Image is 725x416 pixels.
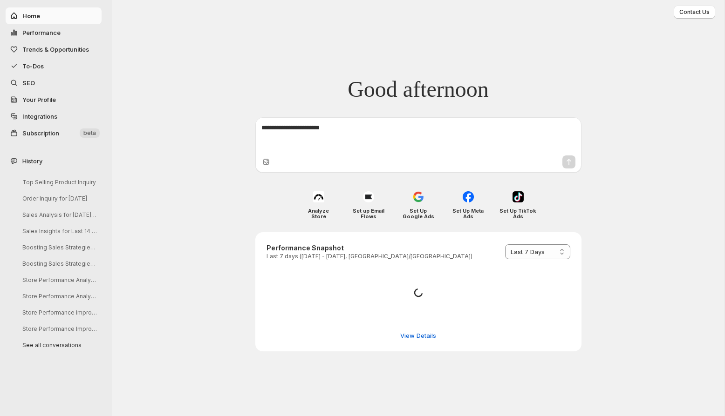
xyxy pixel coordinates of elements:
button: Performance [6,24,102,41]
a: Your Profile [6,91,102,108]
button: Store Performance Analysis and Recommendations [15,273,103,287]
button: To-Dos [6,58,102,74]
button: Trends & Opportunities [6,41,102,58]
button: Subscription [6,125,102,141]
a: Integrations [6,108,102,125]
a: SEO [6,74,102,91]
span: Integrations [22,113,57,120]
button: Store Performance Analysis and Recommendations [15,289,103,303]
h4: Set up Email Flows [350,208,387,219]
h4: Set Up Google Ads [400,208,437,219]
span: beta [83,129,96,137]
h3: Performance Snapshot [267,243,472,253]
img: Analyze Store icon [313,191,324,202]
button: See all conversations [15,338,103,352]
img: Set Up TikTok Ads icon [513,191,524,202]
img: Set up Email Flows icon [363,191,374,202]
h4: Set Up TikTok Ads [499,208,536,219]
button: Top Selling Product Inquiry [15,175,103,189]
img: Set Up Google Ads icon [413,191,424,202]
button: Contact Us [674,6,715,19]
p: Last 7 days ([DATE] - [DATE], [GEOGRAPHIC_DATA]/[GEOGRAPHIC_DATA]) [267,253,472,260]
span: Your Profile [22,96,56,103]
span: To-Dos [22,62,44,70]
img: Set Up Meta Ads icon [463,191,474,202]
h4: Set Up Meta Ads [450,208,486,219]
h4: Analyze Store [300,208,337,219]
span: Trends & Opportunities [22,46,89,53]
button: Order Inquiry for [DATE] [15,191,103,206]
span: History [22,156,42,166]
button: Upload image [261,157,271,167]
button: Sales Insights for Last 14 Days [15,224,103,238]
span: Performance [22,29,61,36]
span: Home [22,12,40,20]
span: SEO [22,79,35,87]
button: View detailed performance [395,328,442,343]
span: Contact Us [679,8,710,16]
button: Home [6,7,102,24]
span: Subscription [22,129,59,137]
button: Boosting Sales Strategies Discussion [15,240,103,255]
button: Store Performance Improvement Analysis [15,322,103,336]
button: Boosting Sales Strategies Discussion [15,256,103,271]
button: Sales Analysis for [DATE]-[DATE] [15,208,103,222]
span: View Details [400,331,436,340]
span: Good afternoon [348,76,489,103]
button: Store Performance Improvement Strategy [15,305,103,320]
